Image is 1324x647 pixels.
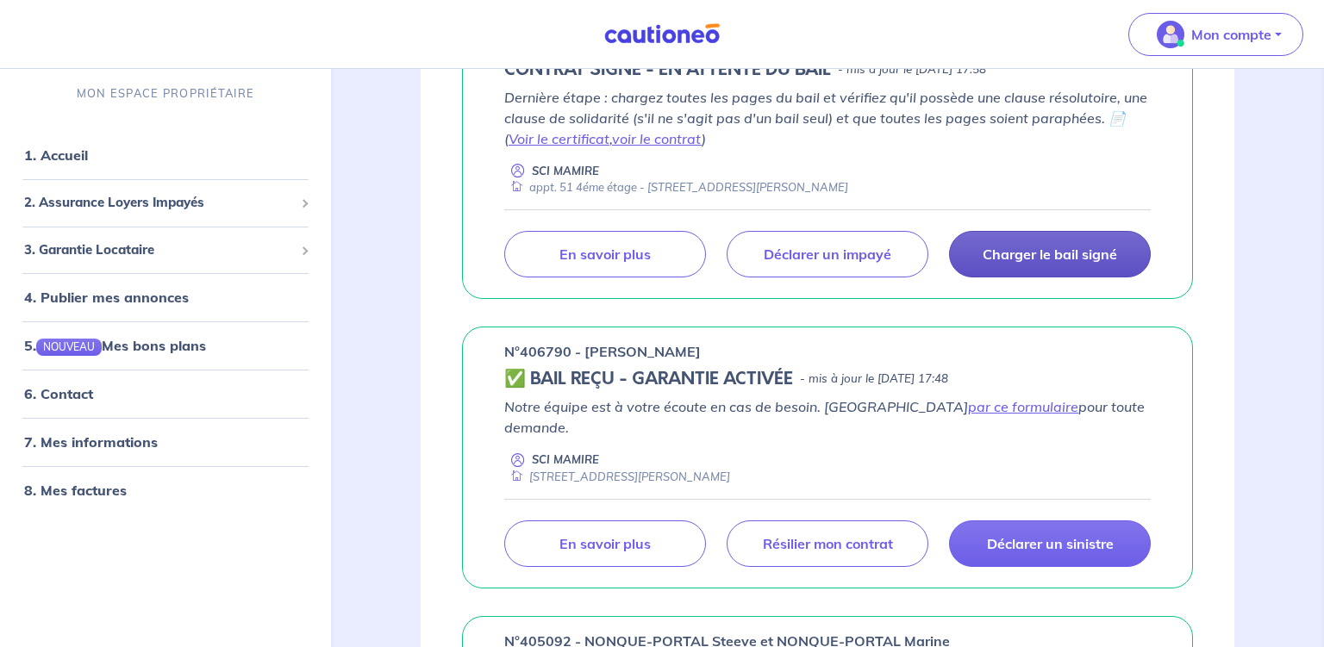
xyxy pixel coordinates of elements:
img: Cautioneo [597,23,727,45]
p: SCI MAMIRE [532,451,599,468]
div: 5.NOUVEAUMes bons plans [7,328,324,363]
a: En savoir plus [504,231,706,277]
p: Résilier mon contrat [763,535,893,552]
p: - mis à jour le [DATE] 17:48 [800,370,948,388]
p: Charger le bail signé [983,246,1117,263]
p: n°406790 - [PERSON_NAME] [504,341,701,362]
h5: ✅ BAIL REÇU - GARANTIE ACTIVÉE [504,369,793,389]
a: Déclarer un sinistre [949,520,1151,567]
span: 2. Assurance Loyers Impayés [24,193,294,213]
img: illu_account_valid_menu.svg [1157,21,1184,48]
p: MON ESPACE PROPRIÉTAIRE [77,85,254,102]
a: par ce formulaire [968,398,1078,415]
a: Résilier mon contrat [727,520,928,567]
div: 6. Contact [7,376,324,411]
span: 3. Garantie Locataire [24,240,294,260]
a: 7. Mes informations [24,433,158,451]
p: Déclarer un impayé [764,246,891,263]
a: voir le contrat [612,130,702,147]
a: Déclarer un impayé [727,231,928,277]
div: 3. Garantie Locataire [7,233,324,267]
p: Mon compte [1191,24,1271,45]
a: En savoir plus [504,520,706,567]
div: 2. Assurance Loyers Impayés [7,186,324,220]
a: Voir le certificat [509,130,609,147]
h5: CONTRAT SIGNÉ - EN ATTENTE DU BAIL [504,59,831,80]
div: appt. 51 4éme étage - [STREET_ADDRESS][PERSON_NAME] [504,179,848,196]
div: 1. Accueil [7,138,324,172]
a: 8. Mes factures [24,482,127,499]
p: Déclarer un sinistre [987,535,1114,552]
p: - mis à jour le [DATE] 17:58 [838,61,986,78]
a: Charger le bail signé [949,231,1151,277]
div: state: CONTRACT-SIGNED, Context: NEW,CHOOSE-CERTIFICATE,ALONE,LESSOR-DOCUMENTS [504,59,1151,80]
a: 5.NOUVEAUMes bons plans [24,337,206,354]
p: En savoir plus [559,246,651,263]
div: 8. Mes factures [7,473,324,507]
div: state: CONTRACT-VALIDATED, Context: ,MAYBE-CERTIFICATE,,LESSOR-DOCUMENTS,IS-ODEALIM [504,369,1151,389]
button: illu_account_valid_menu.svgMon compte [1128,13,1303,56]
a: 4. Publier mes annonces [24,289,189,306]
p: Dernière étape : chargez toutes les pages du bail et vérifiez qu'il possède une clause résolutoir... [504,87,1151,149]
a: 6. Contact [24,385,93,402]
div: [STREET_ADDRESS][PERSON_NAME] [504,469,730,485]
div: 7. Mes informations [7,425,324,459]
p: SCI MAMIRE [532,163,599,179]
a: 1. Accueil [24,146,88,164]
div: 4. Publier mes annonces [7,280,324,314]
p: Notre équipe est à votre écoute en cas de besoin. [GEOGRAPHIC_DATA] pour toute demande. [504,396,1151,438]
p: En savoir plus [559,535,651,552]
